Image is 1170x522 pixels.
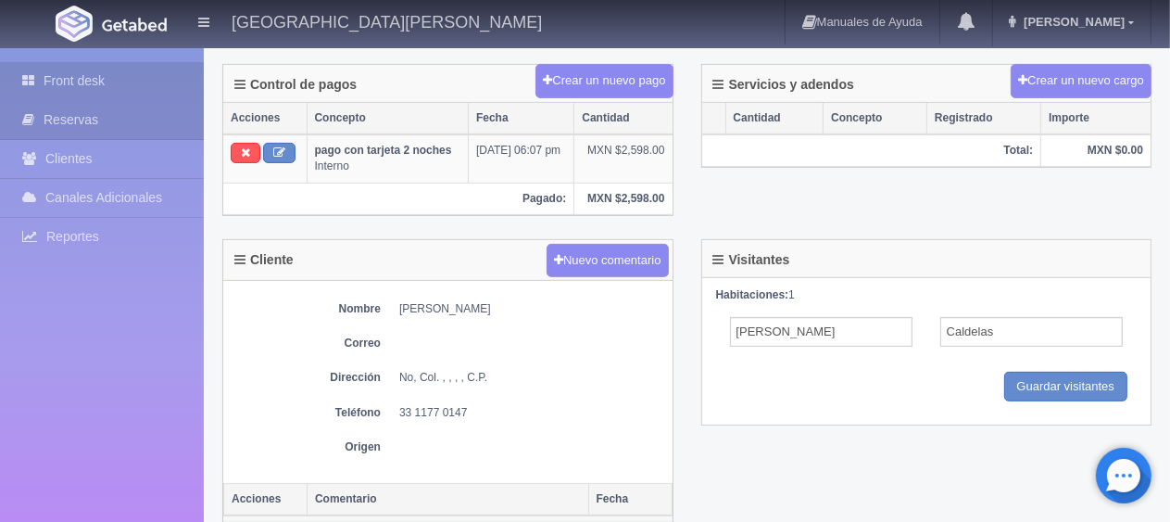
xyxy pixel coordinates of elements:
[574,134,673,183] td: MXN $2,598.00
[926,103,1040,134] th: Registrado
[824,103,927,134] th: Concepto
[1019,15,1125,29] span: [PERSON_NAME]
[232,9,542,32] h4: [GEOGRAPHIC_DATA][PERSON_NAME]
[547,244,669,278] button: Nuevo comentario
[234,78,357,92] h4: Control de pagos
[233,405,381,421] dt: Teléfono
[399,405,663,421] dd: 33 1177 0147
[730,317,912,347] input: Nombre del Adulto
[233,336,381,351] dt: Correo
[233,301,381,317] dt: Nombre
[234,253,294,267] h4: Cliente
[1041,103,1151,134] th: Importe
[233,370,381,386] dt: Dirección
[315,144,452,157] b: pago con tarjeta 2 noches
[102,18,167,32] img: Getabed
[725,103,824,134] th: Cantidad
[308,483,589,516] th: Comentario
[1011,64,1151,98] button: Crear un nuevo cargo
[223,183,574,214] th: Pagado:
[588,483,672,516] th: Fecha
[702,134,1041,167] th: Total:
[716,288,789,301] strong: Habitaciones:
[399,301,663,317] dd: [PERSON_NAME]
[940,317,1123,347] input: Apellidos del Adulto
[469,134,574,183] td: [DATE] 06:07 pm
[223,103,307,134] th: Acciones
[224,483,308,516] th: Acciones
[469,103,574,134] th: Fecha
[713,78,854,92] h4: Servicios y adendos
[233,439,381,455] dt: Origen
[1004,372,1128,402] input: Guardar visitantes
[574,103,673,134] th: Cantidad
[56,6,93,42] img: Getabed
[307,103,469,134] th: Concepto
[713,253,790,267] h4: Visitantes
[716,287,1138,303] div: 1
[399,370,663,386] dd: No, Col. , , , , C.P.
[1041,134,1151,167] th: MXN $0.00
[307,134,469,183] td: Interno
[574,183,673,214] th: MXN $2,598.00
[535,64,673,98] button: Crear un nuevo pago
